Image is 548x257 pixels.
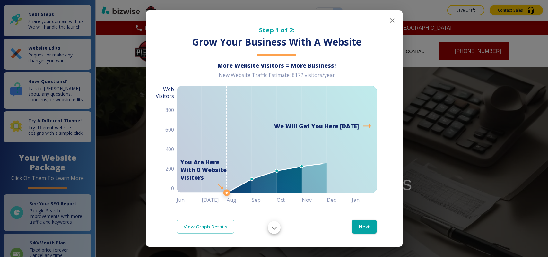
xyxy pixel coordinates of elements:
h6: [DATE] [202,195,227,204]
h6: Dec [327,195,352,204]
div: New Website Traffic Estimate: 8172 visitors/year [177,72,377,84]
h3: Grow Your Business With A Website [177,36,377,49]
h6: Sep [252,195,277,204]
a: View Graph Details [177,220,234,233]
button: Next [352,220,377,233]
h5: Step 1 of 2: [177,26,377,34]
h6: Jun [177,195,202,204]
h6: Nov [302,195,327,204]
h6: Aug [227,195,252,204]
button: Scroll to bottom [268,221,281,234]
h6: Oct [277,195,302,204]
h6: Jan [352,195,377,204]
h6: More Website Visitors = More Business! [177,62,377,69]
